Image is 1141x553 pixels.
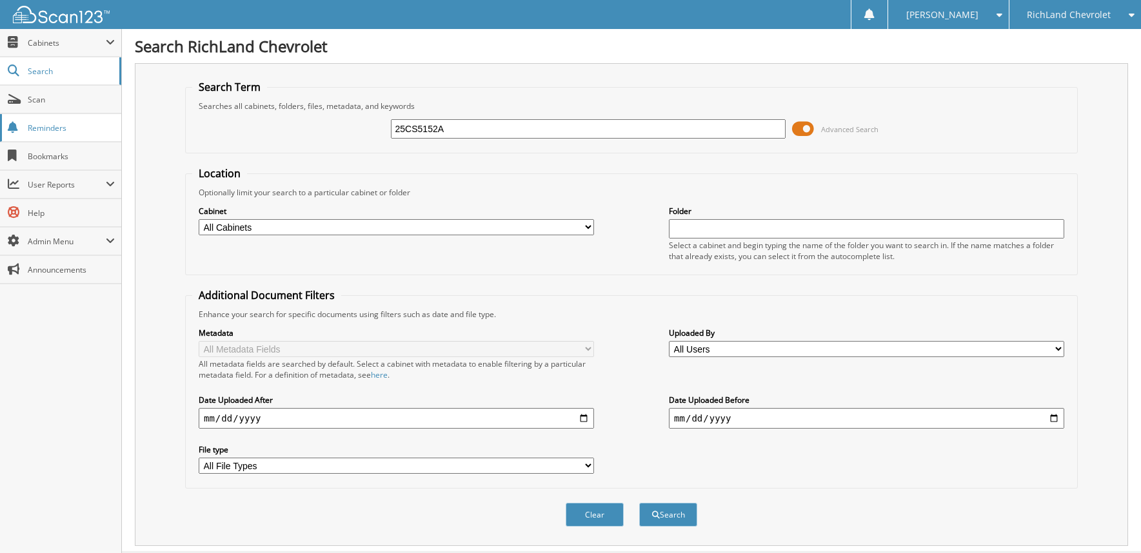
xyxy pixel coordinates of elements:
label: Cabinet [199,206,594,217]
div: All metadata fields are searched by default. Select a cabinet with metadata to enable filtering b... [199,358,594,380]
div: Optionally limit your search to a particular cabinet or folder [192,187,1071,198]
span: Cabinets [28,37,106,48]
legend: Search Term [192,80,267,94]
input: start [199,408,594,429]
button: Clear [566,503,624,527]
span: User Reports [28,179,106,190]
h1: Search RichLand Chevrolet [135,35,1128,57]
span: Help [28,208,115,218]
span: Announcements [28,264,115,275]
button: Search [639,503,697,527]
div: Select a cabinet and begin typing the name of the folder you want to search in. If the name match... [669,240,1064,262]
label: Uploaded By [669,327,1064,338]
label: File type [199,444,594,455]
span: Search [28,66,113,77]
span: Bookmarks [28,151,115,162]
label: Folder [669,206,1064,217]
legend: Additional Document Filters [192,288,341,302]
span: Scan [28,94,115,105]
span: RichLand Chevrolet [1027,11,1111,19]
a: here [371,369,388,380]
div: Enhance your search for specific documents using filters such as date and file type. [192,309,1071,320]
legend: Location [192,166,247,180]
label: Date Uploaded Before [669,394,1064,405]
div: Searches all cabinets, folders, files, metadata, and keywords [192,101,1071,112]
span: Admin Menu [28,236,106,247]
input: end [669,408,1064,429]
label: Date Uploaded After [199,394,594,405]
img: scan123-logo-white.svg [13,6,110,23]
label: Metadata [199,327,594,338]
span: Reminders [28,122,115,133]
span: [PERSON_NAME] [906,11,978,19]
span: Advanced Search [821,124,878,134]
